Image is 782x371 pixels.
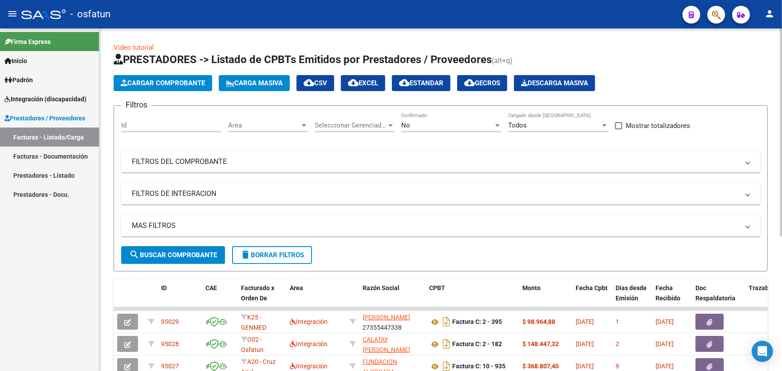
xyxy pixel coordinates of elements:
[363,284,399,291] span: Razón Social
[241,314,266,331] span: K25 - GENMED
[452,319,502,326] strong: Factura C: 2 - 395
[121,215,760,236] mat-expansion-panel-header: MAS FILTROS
[158,279,202,318] datatable-header-cell: ID
[4,75,33,85] span: Padrón
[290,363,328,370] span: Integración
[576,318,594,325] span: [DATE]
[363,336,410,353] span: CALATAY [PERSON_NAME]
[616,363,619,370] span: 9
[363,312,422,331] div: 27355447338
[114,75,212,91] button: Cargar Comprobante
[576,284,608,291] span: Fecha Cpbt
[205,284,217,291] span: CAE
[114,53,492,66] span: PRESTADORES -> Listado de CPBTs Emitidos por Prestadores / Proveedores
[4,113,85,123] span: Prestadores / Proveedores
[4,37,51,47] span: Firma Express
[296,75,334,91] button: CSV
[399,77,410,88] mat-icon: cloud_download
[129,249,140,260] mat-icon: search
[226,79,283,87] span: Carga Masiva
[228,121,300,129] span: Area
[514,75,595,91] button: Descarga Masiva
[290,318,328,325] span: Integración
[522,318,555,325] strong: $ 98.964,88
[492,56,513,65] span: (alt+q)
[161,284,167,291] span: ID
[441,315,452,329] i: Descargar documento
[752,341,773,362] div: Open Intercom Messenger
[656,284,680,302] span: Fecha Recibido
[616,284,647,302] span: Días desde Emisión
[132,189,739,199] mat-panel-title: FILTROS DE INTEGRACION
[612,279,652,318] datatable-header-cell: Días desde Emisión
[4,56,27,66] span: Inicio
[452,363,506,370] strong: Factura C: 10 - 935
[656,363,674,370] span: [DATE]
[241,336,264,363] span: O02 - Osfatun Propio
[132,221,739,231] mat-panel-title: MAS FILTROS
[240,249,251,260] mat-icon: delete
[521,79,588,87] span: Descarga Masiva
[359,279,426,318] datatable-header-cell: Razón Social
[70,4,111,24] span: - osfatun
[519,279,572,318] datatable-header-cell: Monto
[522,284,541,291] span: Monto
[576,363,594,370] span: [DATE]
[363,314,410,321] span: [PERSON_NAME]
[764,8,775,19] mat-icon: person
[363,335,422,353] div: 27362266616
[514,75,595,91] app-download-masive: Descarga masiva de comprobantes (adjuntos)
[240,251,304,259] span: Borrar Filtros
[464,79,500,87] span: Gecros
[522,340,559,347] strong: $ 148.447,32
[572,279,612,318] datatable-header-cell: Fecha Cpbt
[315,121,387,129] span: Seleccionar Gerenciador
[652,279,692,318] datatable-header-cell: Fecha Recibido
[341,75,385,91] button: EXCEL
[348,77,359,88] mat-icon: cloud_download
[286,279,346,318] datatable-header-cell: Area
[464,77,475,88] mat-icon: cloud_download
[290,340,328,347] span: Integración
[290,284,303,291] span: Area
[508,121,527,129] span: Todos
[161,318,179,325] span: 95029
[241,284,274,302] span: Facturado x Orden De
[202,279,237,318] datatable-header-cell: CAE
[232,246,312,264] button: Borrar Filtros
[121,151,760,172] mat-expansion-panel-header: FILTROS DEL COMPROBANTE
[452,341,502,348] strong: Factura C: 2 - 182
[4,94,87,104] span: Integración (discapacidad)
[219,75,290,91] button: Carga Masiva
[616,318,619,325] span: 1
[656,318,674,325] span: [DATE]
[695,284,735,302] span: Doc Respaldatoria
[522,363,559,370] strong: $ 368.807,40
[656,340,674,347] span: [DATE]
[401,121,410,129] span: No
[626,120,690,131] span: Mostrar totalizadores
[121,246,225,264] button: Buscar Comprobante
[616,340,619,347] span: 2
[237,279,286,318] datatable-header-cell: Facturado x Orden De
[121,79,205,87] span: Cargar Comprobante
[441,337,452,351] i: Descargar documento
[392,75,450,91] button: Estandar
[161,363,179,370] span: 95027
[348,79,378,87] span: EXCEL
[457,75,507,91] button: Gecros
[692,279,745,318] datatable-header-cell: Doc Respaldatoria
[399,79,443,87] span: Estandar
[129,251,217,259] span: Buscar Comprobante
[132,157,739,167] mat-panel-title: FILTROS DEL COMPROBANTE
[114,44,154,52] a: Video tutorial
[121,99,152,111] h3: Filtros
[161,340,179,347] span: 95028
[576,340,594,347] span: [DATE]
[426,279,519,318] datatable-header-cell: CPBT
[304,79,327,87] span: CSV
[121,183,760,204] mat-expansion-panel-header: FILTROS DE INTEGRACION
[7,8,18,19] mat-icon: menu
[429,284,445,291] span: CPBT
[304,77,314,88] mat-icon: cloud_download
